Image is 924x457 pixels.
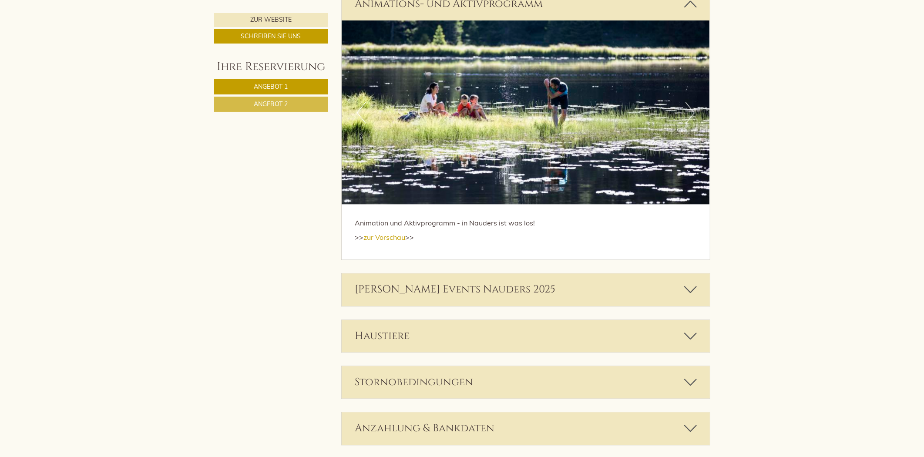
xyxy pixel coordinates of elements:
[214,59,328,75] div: Ihre Reservierung
[342,412,710,444] div: Anzahlung & Bankdaten
[355,218,697,228] p: Animation und Aktivprogramm - in Nauders ist was los!
[363,233,405,242] a: zur Vorschau
[254,100,288,108] span: Angebot 2
[342,320,710,352] div: Haustiere
[342,366,710,398] div: Stornobedingungen
[342,273,710,306] div: [PERSON_NAME] Events Nauders 2025
[357,102,366,124] button: Previous
[685,102,695,124] button: Next
[254,83,288,91] span: Angebot 1
[355,232,697,242] p: >> >>
[214,13,328,27] a: Zur Website
[214,29,328,44] a: Schreiben Sie uns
